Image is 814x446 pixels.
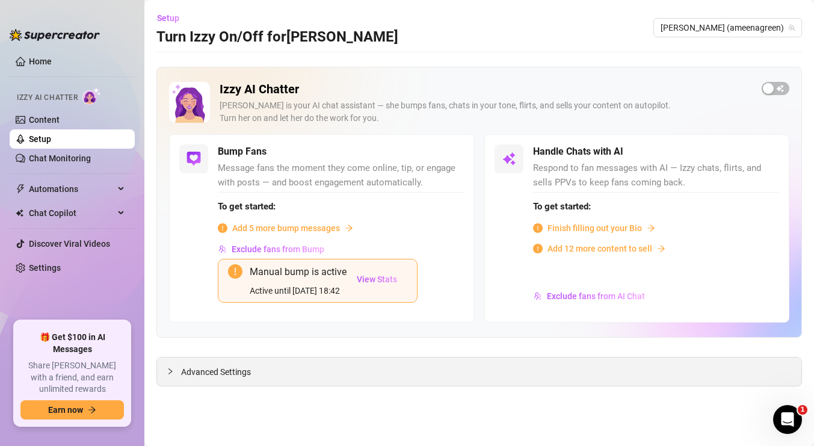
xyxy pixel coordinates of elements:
span: arrow-right [345,224,353,232]
span: 🎁 Get $100 in AI Messages [20,332,124,355]
img: svg%3e [187,152,201,166]
span: 1 [798,405,807,415]
strong: To get started: [218,201,276,212]
img: Izzy AI Chatter [169,82,210,123]
button: Exclude fans from AI Chat [533,286,646,306]
span: Exclude fans from AI Chat [547,291,645,301]
img: svg%3e [218,245,227,253]
span: Izzy AI Chatter [17,92,78,104]
span: Respond to fan messages with AI — Izzy chats, flirts, and sells PPVs to keep fans coming back. [533,161,780,190]
div: Manual bump is active [250,264,347,279]
h2: Izzy AI Chatter [220,82,752,97]
span: arrow-right [88,406,96,414]
span: Earn now [48,405,83,415]
h5: Bump Fans [218,144,267,159]
span: Share [PERSON_NAME] with a friend, and earn unlimited rewards [20,360,124,395]
button: Earn nowarrow-right [20,400,124,420]
a: Home [29,57,52,66]
span: Ameena (ameenagreen) [661,19,795,37]
span: Add 12 more content to sell [547,242,652,255]
span: Automations [29,179,114,199]
div: [PERSON_NAME] is your AI chat assistant — she bumps fans, chats in your tone, flirts, and sells y... [220,99,752,125]
span: team [788,24,795,31]
button: View Stats [347,264,407,294]
img: svg%3e [502,152,516,166]
a: Settings [29,263,61,273]
span: Advanced Settings [181,365,251,379]
div: Active until [DATE] 18:42 [250,284,347,297]
img: Chat Copilot [16,209,23,217]
button: Exclude fans from Bump [218,240,325,259]
button: Setup [156,8,189,28]
span: arrow-right [657,244,665,253]
span: arrow-right [647,224,655,232]
a: Discover Viral Videos [29,239,110,249]
a: Setup [29,134,51,144]
span: Setup [157,13,179,23]
span: Chat Copilot [29,203,114,223]
span: info-circle [218,223,227,233]
span: Finish filling out your Bio [547,221,642,235]
span: info-circle [533,244,543,253]
span: View Stats [357,274,397,284]
h5: Handle Chats with AI [533,144,623,159]
span: Message fans the moment they come online, tip, or engage with posts — and boost engagement automa... [218,161,464,190]
span: collapsed [167,368,174,375]
span: thunderbolt [16,184,25,194]
span: Add 5 more bump messages [232,221,340,235]
iframe: Intercom live chat [773,405,802,434]
a: Content [29,115,60,125]
strong: To get started: [533,201,591,212]
span: Exclude fans from Bump [232,244,324,254]
span: exclamation-circle [228,264,242,279]
div: collapsed [167,365,181,378]
a: Chat Monitoring [29,153,91,163]
span: info-circle [533,223,543,233]
img: logo-BBDzfeDw.svg [10,29,100,41]
img: svg%3e [534,292,542,300]
img: AI Chatter [82,87,101,105]
h3: Turn Izzy On/Off for [PERSON_NAME] [156,28,398,47]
